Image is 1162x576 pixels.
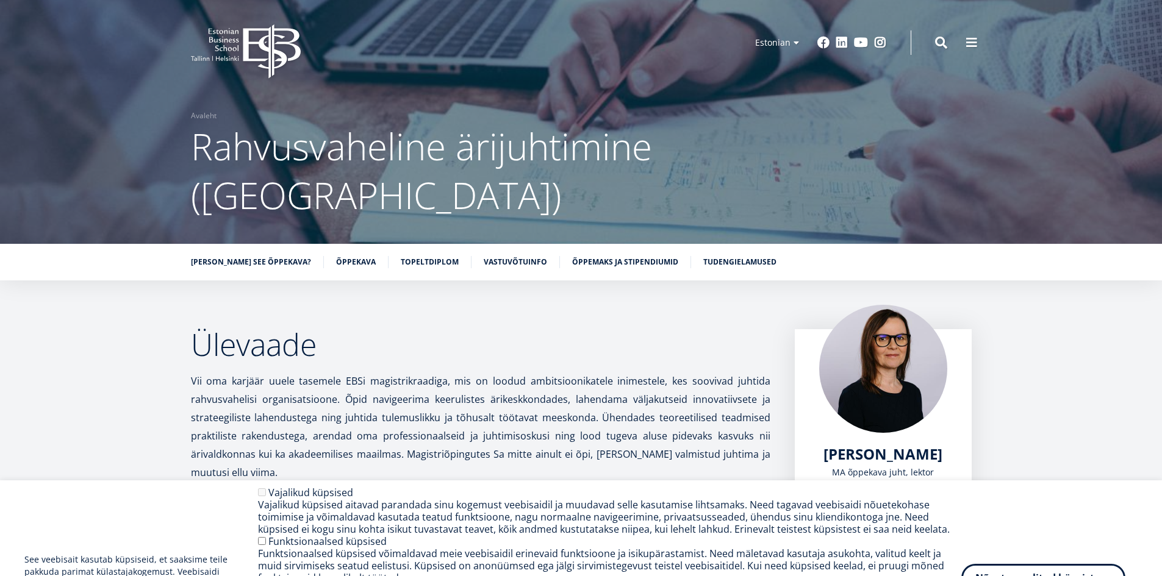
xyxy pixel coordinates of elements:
[703,256,776,268] a: Tudengielamused
[819,305,947,433] img: Piret Masso
[191,110,217,122] a: Avaleht
[572,256,678,268] a: Õppemaks ja stipendiumid
[191,372,770,482] p: Vii oma karjäär uuele tasemele EBSi magistrikraadiga, mis on loodud ambitsioonikatele inimestele,...
[401,256,459,268] a: Topeltdiplom
[191,256,311,268] a: [PERSON_NAME] see õppekava?
[268,486,353,499] label: Vajalikud küpsised
[191,329,770,360] h2: Ülevaade
[336,256,376,268] a: Õppekava
[823,444,942,464] span: [PERSON_NAME]
[819,463,947,482] div: MA õppekava juht, lektor
[823,445,942,463] a: [PERSON_NAME]
[191,121,652,220] span: Rahvusvaheline ärijuhtimine ([GEOGRAPHIC_DATA])
[836,37,848,49] a: Linkedin
[817,37,830,49] a: Facebook
[854,37,868,49] a: Youtube
[268,535,387,548] label: Funktsionaalsed küpsised
[258,499,961,535] div: Vajalikud küpsised aitavad parandada sinu kogemust veebisaidil ja muudavad selle kasutamise lihts...
[484,256,547,268] a: Vastuvõtuinfo
[874,37,886,49] a: Instagram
